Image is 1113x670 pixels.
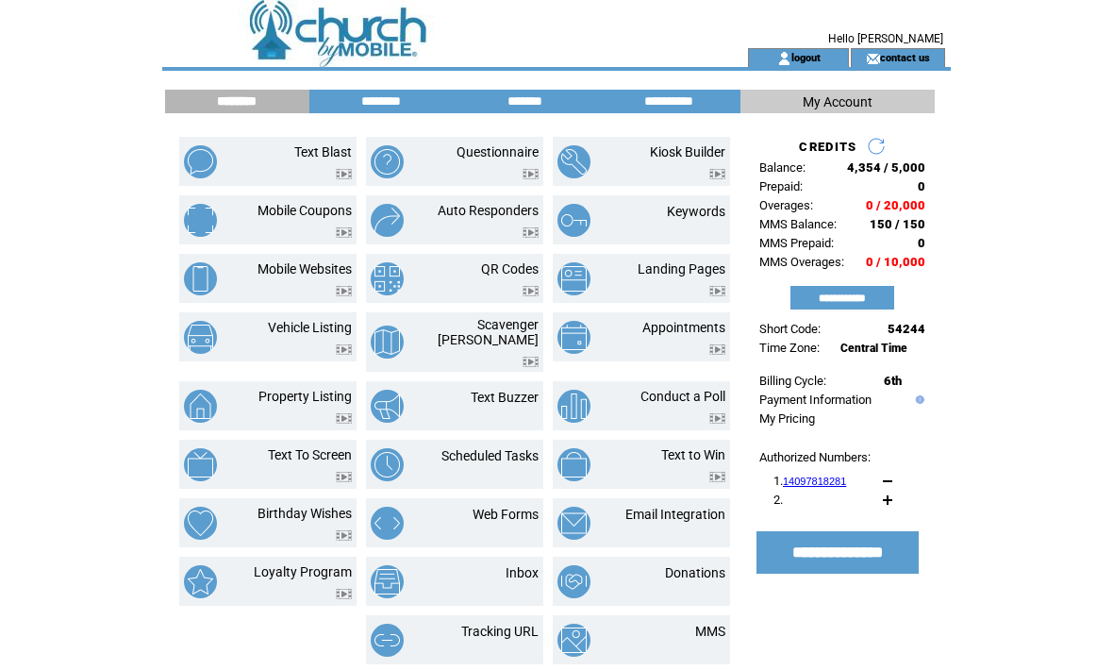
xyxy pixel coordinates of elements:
[828,32,943,45] span: Hello [PERSON_NAME]
[709,472,725,482] img: video.png
[557,507,590,540] img: email-integration.png
[640,389,725,404] a: Conduct a Poll
[268,447,352,462] a: Text To Screen
[557,145,590,178] img: kiosk-builder.png
[847,160,925,175] span: 4,354 / 5,000
[184,204,217,237] img: mobile-coupons.png
[336,344,352,355] img: video.png
[759,411,815,426] a: My Pricing
[557,565,590,598] img: donations.png
[759,450,871,464] span: Authorized Numbers:
[481,261,539,276] a: QR Codes
[184,565,217,598] img: loyalty-program.png
[759,160,806,175] span: Balance:
[268,320,352,335] a: Vehicle Listing
[371,262,404,295] img: qr-codes.png
[911,395,924,404] img: help.gif
[294,144,352,159] a: Text Blast
[557,262,590,295] img: landing-pages.png
[184,262,217,295] img: mobile-websites.png
[557,321,590,354] img: appointments.png
[336,530,352,541] img: video.png
[638,261,725,276] a: Landing Pages
[557,624,590,657] img: mms.png
[441,448,539,463] a: Scheduled Tasks
[336,589,352,599] img: video.png
[184,145,217,178] img: text-blast.png
[184,321,217,354] img: vehicle-listing.png
[336,286,352,296] img: video.png
[184,507,217,540] img: birthday-wishes.png
[336,472,352,482] img: video.png
[759,255,844,269] span: MMS Overages:
[523,286,539,296] img: video.png
[759,179,803,193] span: Prepaid:
[523,357,539,367] img: video.png
[759,341,820,355] span: Time Zone:
[667,204,725,219] a: Keywords
[371,390,404,423] img: text-buzzer.png
[709,413,725,424] img: video.png
[336,413,352,424] img: video.png
[918,179,925,193] span: 0
[184,390,217,423] img: property-listing.png
[773,474,846,488] span: 1.
[473,507,539,522] a: Web Forms
[803,94,872,109] span: My Account
[506,565,539,580] a: Inbox
[184,448,217,481] img: text-to-screen.png
[866,255,925,269] span: 0 / 10,000
[880,51,930,63] a: contact us
[866,51,880,66] img: contact_us_icon.gif
[371,448,404,481] img: scheduled-tasks.png
[759,374,826,388] span: Billing Cycle:
[783,476,846,487] a: 14097818281
[523,169,539,179] img: video.png
[773,493,783,507] span: 2.
[625,507,725,522] a: Email Integration
[650,144,725,159] a: Kiosk Builder
[557,204,590,237] img: keywords.png
[257,203,352,218] a: Mobile Coupons
[918,236,925,250] span: 0
[471,390,539,405] a: Text Buzzer
[557,390,590,423] img: conduct-a-poll.png
[695,624,725,639] a: MMS
[257,261,352,276] a: Mobile Websites
[709,286,725,296] img: video.png
[371,507,404,540] img: web-forms.png
[371,565,404,598] img: inbox.png
[709,344,725,355] img: video.png
[371,145,404,178] img: questionnaire.png
[336,169,352,179] img: video.png
[870,217,925,231] span: 150 / 150
[884,374,902,388] span: 6th
[759,393,872,407] a: Payment Information
[254,564,352,579] a: Loyalty Program
[557,448,590,481] img: text-to-win.png
[438,203,539,218] a: Auto Responders
[866,198,925,212] span: 0 / 20,000
[840,342,907,355] span: Central Time
[709,169,725,179] img: video.png
[665,565,725,580] a: Donations
[888,322,925,336] span: 54244
[642,320,725,335] a: Appointments
[759,217,837,231] span: MMS Balance:
[438,317,539,347] a: Scavenger [PERSON_NAME]
[457,144,539,159] a: Questionnaire
[371,326,404,359] img: scavenger-hunt.png
[661,447,725,462] a: Text to Win
[759,198,813,212] span: Overages:
[336,227,352,238] img: video.png
[523,227,539,238] img: video.png
[759,322,821,336] span: Short Code:
[371,204,404,237] img: auto-responders.png
[791,51,821,63] a: logout
[799,140,856,154] span: CREDITS
[258,389,352,404] a: Property Listing
[371,624,404,657] img: tracking-url.png
[759,236,834,250] span: MMS Prepaid:
[461,624,539,639] a: Tracking URL
[777,51,791,66] img: account_icon.gif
